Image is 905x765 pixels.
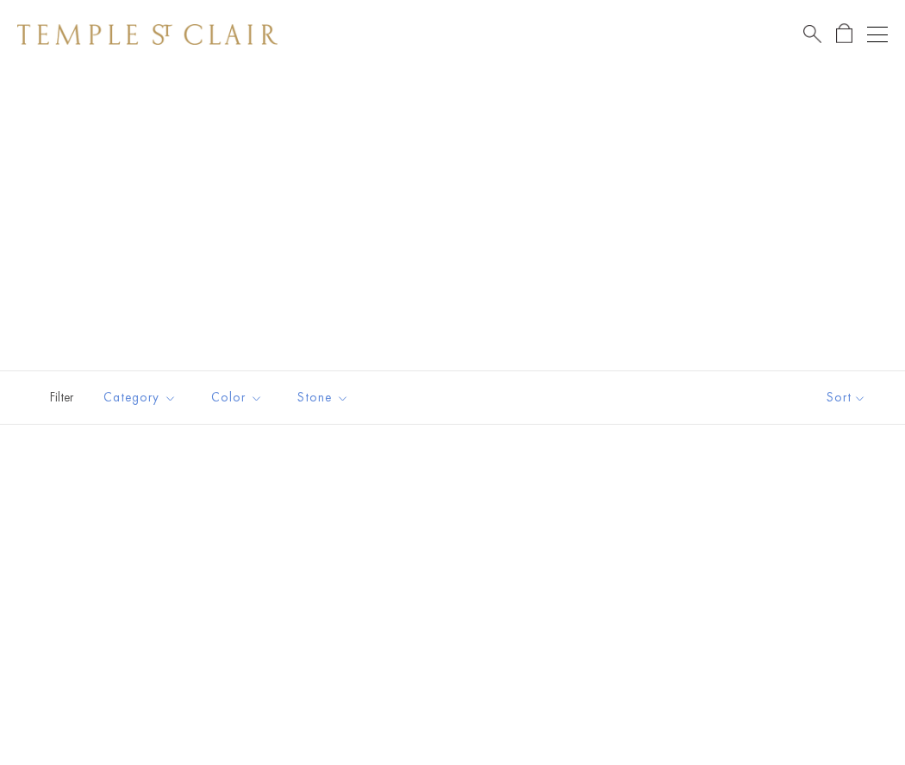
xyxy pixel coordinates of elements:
[17,24,278,45] img: Temple St. Clair
[198,378,276,417] button: Color
[836,23,852,45] a: Open Shopping Bag
[284,378,362,417] button: Stone
[803,23,821,45] a: Search
[289,387,362,408] span: Stone
[95,387,190,408] span: Category
[203,387,276,408] span: Color
[788,371,905,424] button: Show sort by
[90,378,190,417] button: Category
[867,24,888,45] button: Open navigation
